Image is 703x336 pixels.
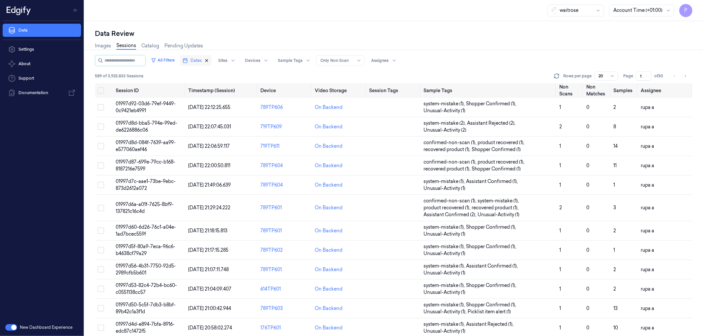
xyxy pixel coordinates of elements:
[586,143,589,149] span: 0
[424,250,465,257] span: Unusual-Activity (1)
[623,73,633,79] span: Page
[180,55,212,66] button: Dates
[614,267,616,272] span: 2
[315,227,342,234] div: On Backend
[116,201,174,214] span: 01997d6a-a01f-7625-8bf9-137821c16c4d
[424,328,465,335] span: Unusual-Activity (1)
[424,185,465,192] span: Unusual-Activity (1)
[95,73,143,79] span: 589 of 3,923,833 Sessions
[614,143,618,149] span: 14
[188,325,232,331] span: [DATE] 20:58:02.274
[559,286,561,292] span: 1
[116,178,176,191] span: 01997d7c-aae1-73be-9ebc-873d2612a072
[98,305,104,312] button: Select row
[260,143,309,150] div: 719TP611
[116,263,176,276] span: 01997d56-4b31-7750-92d5-2989cfb5b601
[424,127,466,134] span: Unusual-Activity (2)
[424,139,478,146] span: confirmed-non-scan (1) ,
[188,104,230,110] span: [DATE] 22:12:25.655
[586,182,589,188] span: 0
[424,321,466,328] span: system-mistake (1) ,
[614,325,618,331] span: 10
[98,266,104,273] button: Select row
[424,282,466,289] span: system-mistake (1) ,
[3,86,81,99] a: Documentation
[424,178,466,185] span: system-mistake (1) ,
[260,227,309,234] div: 789TP601
[641,124,654,130] span: rupa a
[98,123,104,130] button: Select row
[315,162,342,169] div: On Backend
[641,305,654,311] span: rupa a
[3,57,81,70] button: About
[116,244,175,256] span: 01997d5f-80a9-7eca-96c6-b4638cf79a29
[559,163,561,168] span: 1
[478,211,519,218] span: Unusual-Activity (1)
[559,267,561,272] span: 1
[258,83,312,98] th: Device
[614,247,615,253] span: 1
[614,286,616,292] span: 2
[424,308,468,315] span: Unusual-Activity (1) ,
[424,107,465,114] span: Unusual-Activity (1)
[466,243,517,250] span: Shopper Confirmed (1) ,
[586,205,589,211] span: 0
[98,324,104,331] button: Select row
[315,182,342,189] div: On Backend
[116,140,176,152] span: 01997d8d-084f-7639-aa99-e577060aef46
[557,83,584,98] th: Non Scans
[116,224,176,237] span: 01997d60-6d26-76c1-a04e-1ad7bcec559f
[559,205,562,211] span: 2
[586,104,589,110] span: 0
[98,104,104,111] button: Select row
[188,305,231,311] span: [DATE] 21:00:42.944
[424,100,466,107] span: system-mistake (1) ,
[466,224,517,231] span: Shopper Confirmed (1) ,
[260,305,309,312] div: 789TP603
[586,286,589,292] span: 0
[315,286,342,293] div: On Backend
[3,72,81,85] a: Support
[559,124,562,130] span: 2
[586,228,589,234] span: 0
[472,146,521,153] span: Shopper Confirmed (1)
[670,71,690,81] nav: pagination
[260,182,309,189] div: 789TP604
[424,231,465,238] span: Unusual-Activity (1)
[466,321,515,328] span: Assistant Rejected (1) ,
[260,123,309,130] div: 719TP609
[3,43,81,56] a: Settings
[641,182,654,188] span: rupa a
[424,146,472,153] span: recovered product (1) ,
[478,159,526,166] span: product recovered (1) ,
[148,55,177,65] button: All Filters
[424,197,478,204] span: confirmed-non-scan (1) ,
[641,205,654,211] span: rupa a
[98,182,104,188] button: Select row
[315,104,342,111] div: On Backend
[641,286,654,292] span: rupa a
[141,42,159,49] a: Catalog
[424,243,466,250] span: system-mistake (1) ,
[98,227,104,234] button: Select row
[586,325,589,331] span: 0
[424,159,478,166] span: confirmed-non-scan (1) ,
[315,247,342,254] div: On Backend
[315,204,342,211] div: On Backend
[188,143,230,149] span: [DATE] 22:06:59.117
[260,324,309,331] div: 176TP601
[421,83,557,98] th: Sample Tags
[424,224,466,231] span: system-mistake (1) ,
[116,159,175,172] span: 01997d87-699e-79cc-b168-8187216e7599
[315,266,342,273] div: On Backend
[424,263,466,270] span: system-mistake (1) ,
[559,104,561,110] span: 1
[424,120,467,127] span: system-mistake (2) ,
[466,178,519,185] span: Assistant Confirmed (1) ,
[3,24,81,37] a: Data
[559,143,561,149] span: 1
[584,83,611,98] th: Non Matches
[95,42,111,49] a: Images
[71,5,81,15] button: Toggle Navigation
[116,42,136,50] a: Sessions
